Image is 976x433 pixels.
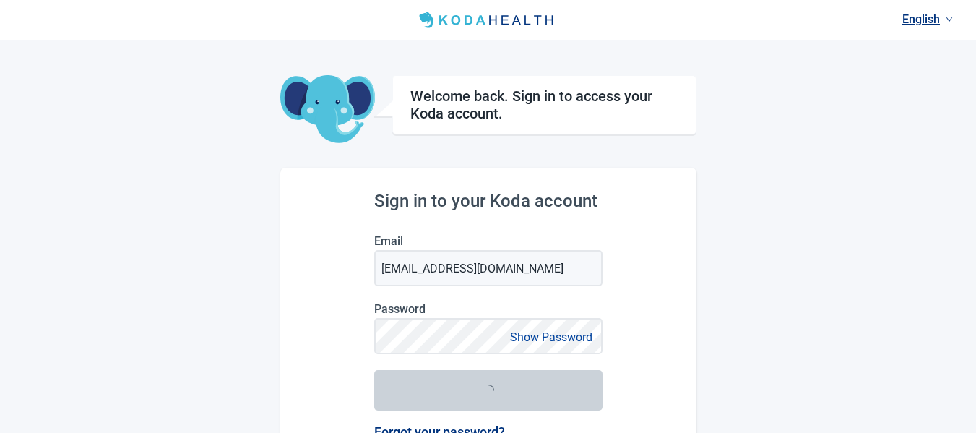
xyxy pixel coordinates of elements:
[480,383,495,398] span: loading
[374,191,603,211] h2: Sign in to your Koda account
[410,87,678,122] h1: Welcome back. Sign in to access your Koda account.
[506,327,597,347] button: Show Password
[374,234,603,248] label: Email
[374,302,603,316] label: Password
[413,9,562,32] img: Koda Health
[280,75,375,145] img: Koda Elephant
[946,16,953,23] span: down
[897,7,959,31] a: Current language: English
